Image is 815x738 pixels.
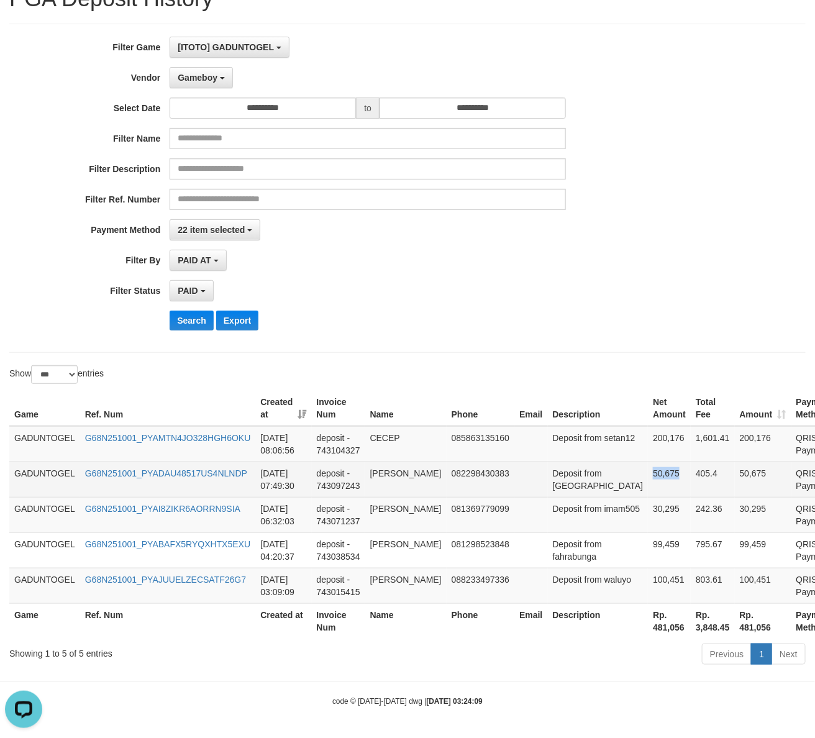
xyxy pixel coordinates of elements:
[5,5,42,42] button: Open LiveChat chat widget
[648,568,691,603] td: 100,451
[9,426,80,462] td: GADUNTOGEL
[9,642,330,660] div: Showing 1 to 5 of 5 entries
[447,497,514,532] td: 081369779099
[255,603,311,639] th: Created at
[255,426,311,462] td: [DATE] 08:06:56
[772,644,806,665] a: Next
[365,532,447,568] td: [PERSON_NAME]
[85,575,246,585] a: G68N251001_PYAJUUELZECSATF26G7
[170,280,213,301] button: PAID
[691,426,735,462] td: 1,601.41
[548,532,649,568] td: Deposit from fahrabunga
[648,497,691,532] td: 30,295
[312,532,365,568] td: deposit - 743038534
[178,73,217,83] span: Gameboy
[9,532,80,568] td: GADUNTOGEL
[648,462,691,497] td: 50,675
[170,219,260,240] button: 22 item selected
[648,603,691,639] th: Rp. 481,056
[447,426,514,462] td: 085863135160
[514,391,547,426] th: Email
[9,497,80,532] td: GADUNTOGEL
[312,426,365,462] td: deposit - 743104327
[447,603,514,639] th: Phone
[255,462,311,497] td: [DATE] 07:49:30
[312,603,365,639] th: Invoice Num
[178,225,245,235] span: 22 item selected
[85,433,251,443] a: G68N251001_PYAMTN4JO328HGH6OKU
[751,644,772,665] a: 1
[31,365,78,384] select: Showentries
[691,391,735,426] th: Total Fee
[735,532,791,568] td: 99,459
[735,426,791,462] td: 200,176
[548,391,649,426] th: Description
[365,426,447,462] td: CECEP
[691,532,735,568] td: 795.67
[312,462,365,497] td: deposit - 743097243
[178,42,274,52] span: [ITOTO] GADUNTOGEL
[170,311,214,330] button: Search
[255,568,311,603] td: [DATE] 03:09:09
[447,462,514,497] td: 082298430383
[648,391,691,426] th: Net Amount
[691,497,735,532] td: 242.36
[735,462,791,497] td: 50,675
[735,497,791,532] td: 30,295
[691,462,735,497] td: 405.4
[312,568,365,603] td: deposit - 743015415
[80,603,256,639] th: Ref. Num
[255,391,311,426] th: Created at: activate to sort column ascending
[80,391,256,426] th: Ref. Num
[447,568,514,603] td: 088233497336
[170,250,226,271] button: PAID AT
[735,391,791,426] th: Amount: activate to sort column ascending
[648,532,691,568] td: 99,459
[356,98,380,119] span: to
[170,67,233,88] button: Gameboy
[178,255,211,265] span: PAID AT
[85,504,240,514] a: G68N251001_PYAI8ZIKR6AORRN9SIA
[85,539,250,549] a: G68N251001_PYABAFX5RYQXHTX5EXU
[691,568,735,603] td: 803.61
[312,391,365,426] th: Invoice Num
[312,497,365,532] td: deposit - 743071237
[514,603,547,639] th: Email
[365,568,447,603] td: [PERSON_NAME]
[9,603,80,639] th: Game
[447,391,514,426] th: Phone
[648,426,691,462] td: 200,176
[548,497,649,532] td: Deposit from imam505
[735,568,791,603] td: 100,451
[170,37,289,58] button: [ITOTO] GADUNTOGEL
[85,468,247,478] a: G68N251001_PYADAU48517US4NLNDP
[548,426,649,462] td: Deposit from setan12
[548,603,649,639] th: Description
[548,568,649,603] td: Deposit from waluyo
[9,462,80,497] td: GADUNTOGEL
[427,697,483,706] strong: [DATE] 03:24:09
[691,603,735,639] th: Rp. 3,848.45
[365,603,447,639] th: Name
[178,286,198,296] span: PAID
[9,365,104,384] label: Show entries
[548,462,649,497] td: Deposit from [GEOGRAPHIC_DATA]
[735,603,791,639] th: Rp. 481,056
[9,568,80,603] td: GADUNTOGEL
[9,391,80,426] th: Game
[332,697,483,706] small: code © [DATE]-[DATE] dwg |
[255,532,311,568] td: [DATE] 04:20:37
[255,497,311,532] td: [DATE] 06:32:03
[216,311,258,330] button: Export
[365,462,447,497] td: [PERSON_NAME]
[447,532,514,568] td: 081298523848
[365,497,447,532] td: [PERSON_NAME]
[365,391,447,426] th: Name
[702,644,752,665] a: Previous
